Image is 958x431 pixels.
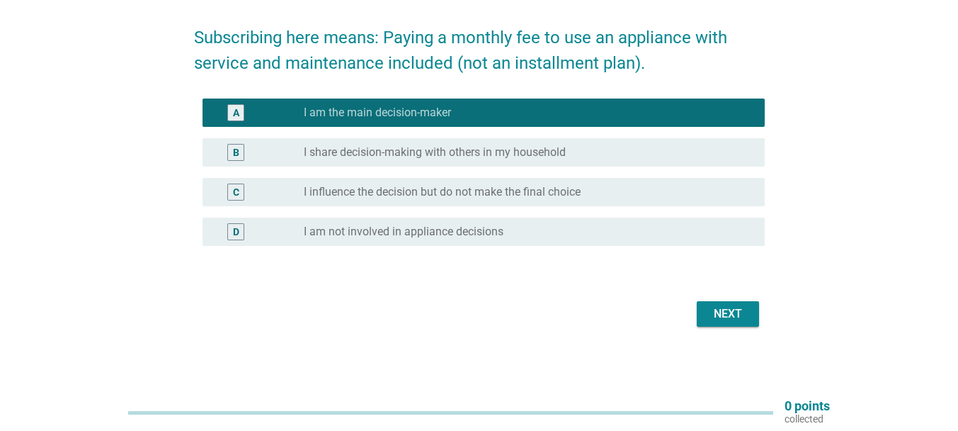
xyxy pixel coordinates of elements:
[304,225,503,239] label: I am not involved in appliance decisions
[708,306,748,323] div: Next
[304,106,451,120] label: I am the main decision-maker
[233,145,239,160] div: B
[233,225,239,240] div: D
[304,145,566,159] label: I share decision-making with others in my household
[304,185,581,199] label: I influence the decision but do not make the final choice
[233,106,239,121] div: A
[697,301,759,327] button: Next
[785,400,830,413] p: 0 points
[233,185,239,200] div: C
[785,413,830,425] p: collected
